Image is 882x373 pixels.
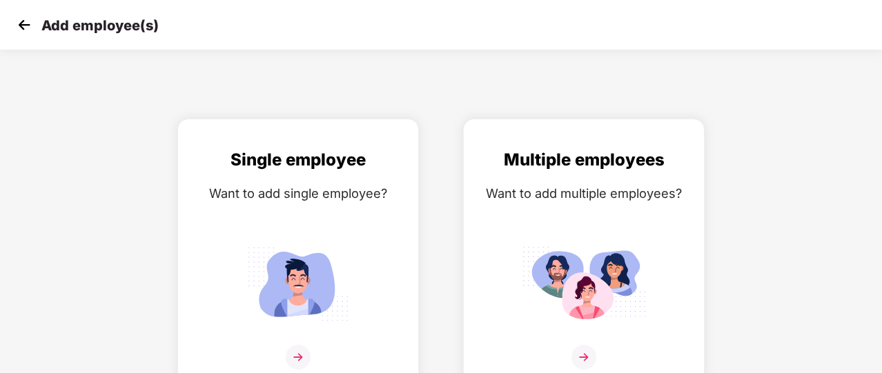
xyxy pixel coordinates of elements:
img: svg+xml;base64,PHN2ZyB4bWxucz0iaHR0cDovL3d3dy53My5vcmcvMjAwMC9zdmciIGlkPSJNdWx0aXBsZV9lbXBsb3llZS... [522,241,646,327]
div: Single employee [192,147,404,173]
div: Want to add single employee? [192,183,404,203]
img: svg+xml;base64,PHN2ZyB4bWxucz0iaHR0cDovL3d3dy53My5vcmcvMjAwMC9zdmciIGlkPSJTaW5nbGVfZW1wbG95ZWUiIH... [236,241,360,327]
img: svg+xml;base64,PHN2ZyB4bWxucz0iaHR0cDovL3d3dy53My5vcmcvMjAwMC9zdmciIHdpZHRoPSIzMCIgaGVpZ2h0PSIzMC... [14,14,35,35]
p: Add employee(s) [41,17,159,34]
img: svg+xml;base64,PHN2ZyB4bWxucz0iaHR0cDovL3d3dy53My5vcmcvMjAwMC9zdmciIHdpZHRoPSIzNiIgaGVpZ2h0PSIzNi... [571,345,596,370]
img: svg+xml;base64,PHN2ZyB4bWxucz0iaHR0cDovL3d3dy53My5vcmcvMjAwMC9zdmciIHdpZHRoPSIzNiIgaGVpZ2h0PSIzNi... [286,345,311,370]
div: Want to add multiple employees? [478,183,690,203]
div: Multiple employees [478,147,690,173]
